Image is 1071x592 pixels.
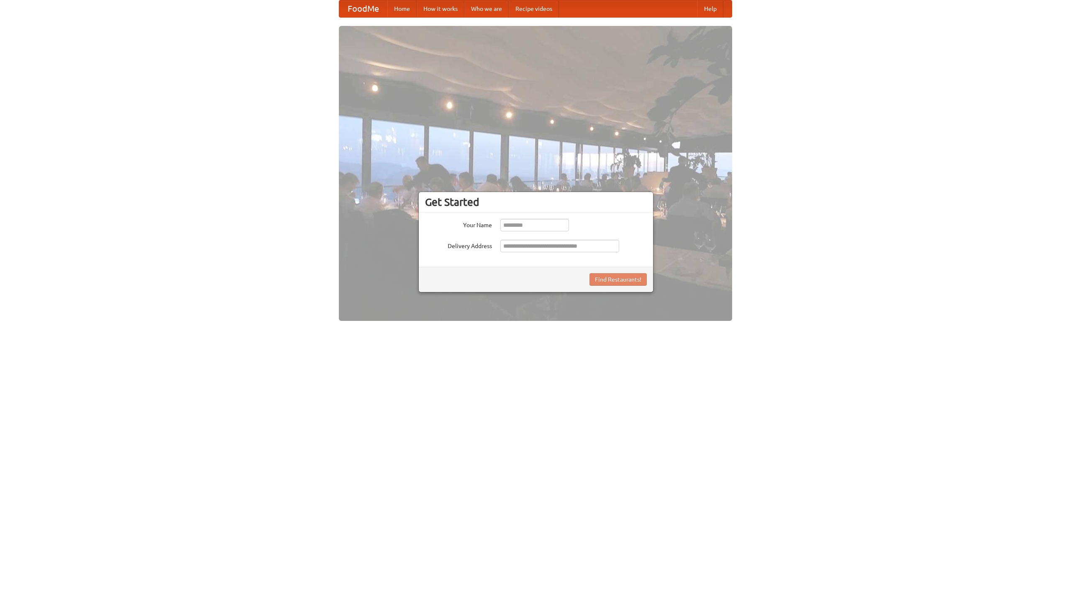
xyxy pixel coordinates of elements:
a: Home [387,0,417,17]
a: Recipe videos [509,0,559,17]
a: How it works [417,0,464,17]
a: Who we are [464,0,509,17]
h3: Get Started [425,196,647,208]
a: FoodMe [339,0,387,17]
label: Your Name [425,219,492,229]
label: Delivery Address [425,240,492,250]
button: Find Restaurants! [589,273,647,286]
a: Help [697,0,723,17]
